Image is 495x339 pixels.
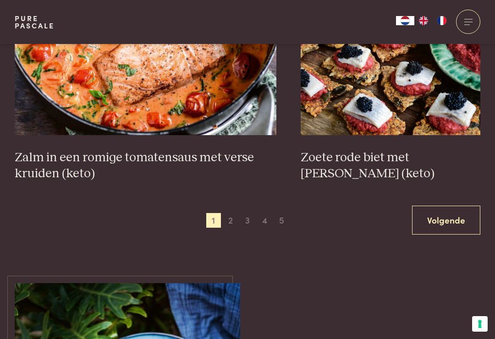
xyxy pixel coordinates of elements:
[274,213,289,228] span: 5
[240,213,255,228] span: 3
[15,150,276,181] h3: Zalm in een romige tomatensaus met verse kruiden (keto)
[257,213,272,228] span: 4
[472,316,488,332] button: Uw voorkeuren voor toestemming voor trackingtechnologieën
[206,213,221,228] span: 1
[396,16,414,25] div: Language
[15,15,55,29] a: PurePascale
[414,16,433,25] a: EN
[414,16,451,25] ul: Language list
[223,213,238,228] span: 2
[396,16,451,25] aside: Language selected: Nederlands
[396,16,414,25] a: NL
[412,206,480,235] a: Volgende
[301,150,480,181] h3: Zoete rode biet met [PERSON_NAME] (keto)
[433,16,451,25] a: FR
